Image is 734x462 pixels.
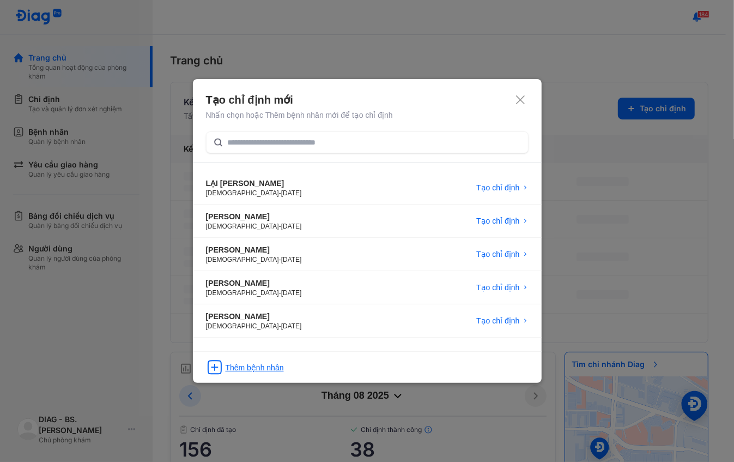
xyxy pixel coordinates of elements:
[206,244,302,255] div: [PERSON_NAME]
[476,315,519,326] span: Tạo chỉ định
[476,182,519,193] span: Tạo chỉ định
[206,189,279,197] span: [DEMOGRAPHIC_DATA]
[279,289,281,297] span: -
[281,223,302,230] span: [DATE]
[206,278,302,289] div: [PERSON_NAME]
[206,223,279,230] span: [DEMOGRAPHIC_DATA]
[206,289,279,297] span: [DEMOGRAPHIC_DATA]
[476,282,519,293] span: Tạo chỉ định
[279,322,281,330] span: -
[279,256,281,263] span: -
[206,178,302,189] div: LẠI [PERSON_NAME]
[206,256,279,263] span: [DEMOGRAPHIC_DATA]
[281,189,302,197] span: [DATE]
[206,211,302,222] div: [PERSON_NAME]
[281,289,302,297] span: [DATE]
[476,215,519,226] span: Tạo chỉ định
[281,322,302,330] span: [DATE]
[279,223,281,230] span: -
[206,322,279,330] span: [DEMOGRAPHIC_DATA]
[226,362,284,373] div: Thêm bệnh nhân
[476,249,519,260] span: Tạo chỉ định
[206,311,302,322] div: [PERSON_NAME]
[279,189,281,197] span: -
[281,256,302,263] span: [DATE]
[206,110,529,121] div: Nhấn chọn hoặc Thêm bệnh nhân mới để tạo chỉ định
[206,92,529,107] div: Tạo chỉ định mới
